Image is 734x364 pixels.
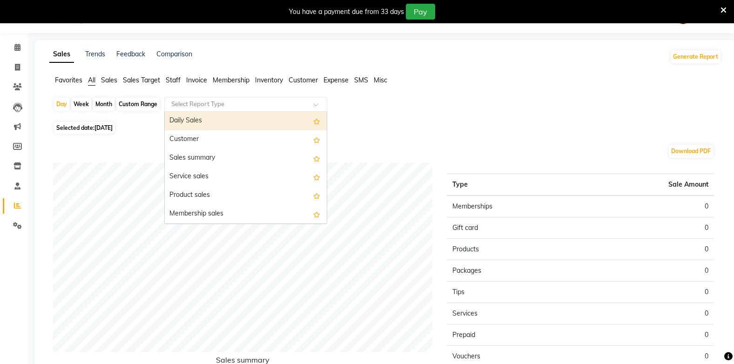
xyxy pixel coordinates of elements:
[186,76,207,84] span: Invoice
[166,76,181,84] span: Staff
[165,149,327,168] div: Sales summary
[55,76,82,84] span: Favorites
[213,76,249,84] span: Membership
[116,98,160,111] div: Custom Range
[671,50,721,63] button: Generate Report
[164,111,327,224] ng-dropdown-panel: Options list
[447,282,580,303] td: Tips
[580,174,714,196] th: Sale Amount
[447,324,580,346] td: Prepaid
[447,195,580,217] td: Memberships
[447,174,580,196] th: Type
[165,112,327,130] div: Daily Sales
[580,260,714,282] td: 0
[165,168,327,186] div: Service sales
[165,186,327,205] div: Product sales
[580,195,714,217] td: 0
[374,76,387,84] span: Misc
[116,50,145,58] a: Feedback
[354,76,368,84] span: SMS
[123,76,160,84] span: Sales Target
[447,260,580,282] td: Packages
[447,239,580,260] td: Products
[156,50,192,58] a: Comparison
[313,153,320,164] span: Add this report to Favorites List
[93,98,114,111] div: Month
[54,122,115,134] span: Selected date:
[289,7,404,17] div: You have a payment due from 33 days
[54,98,69,111] div: Day
[289,76,318,84] span: Customer
[88,76,95,84] span: All
[165,205,327,223] div: Membership sales
[580,324,714,346] td: 0
[580,282,714,303] td: 0
[669,145,713,158] button: Download PDF
[580,303,714,324] td: 0
[447,303,580,324] td: Services
[580,239,714,260] td: 0
[49,46,74,63] a: Sales
[94,124,113,131] span: [DATE]
[101,76,117,84] span: Sales
[85,50,105,58] a: Trends
[313,209,320,220] span: Add this report to Favorites List
[165,130,327,149] div: Customer
[447,217,580,239] td: Gift card
[313,171,320,182] span: Add this report to Favorites List
[313,115,320,127] span: Add this report to Favorites List
[313,134,320,145] span: Add this report to Favorites List
[255,76,283,84] span: Inventory
[71,98,91,111] div: Week
[313,190,320,201] span: Add this report to Favorites List
[323,76,349,84] span: Expense
[580,217,714,239] td: 0
[406,4,435,20] button: Pay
